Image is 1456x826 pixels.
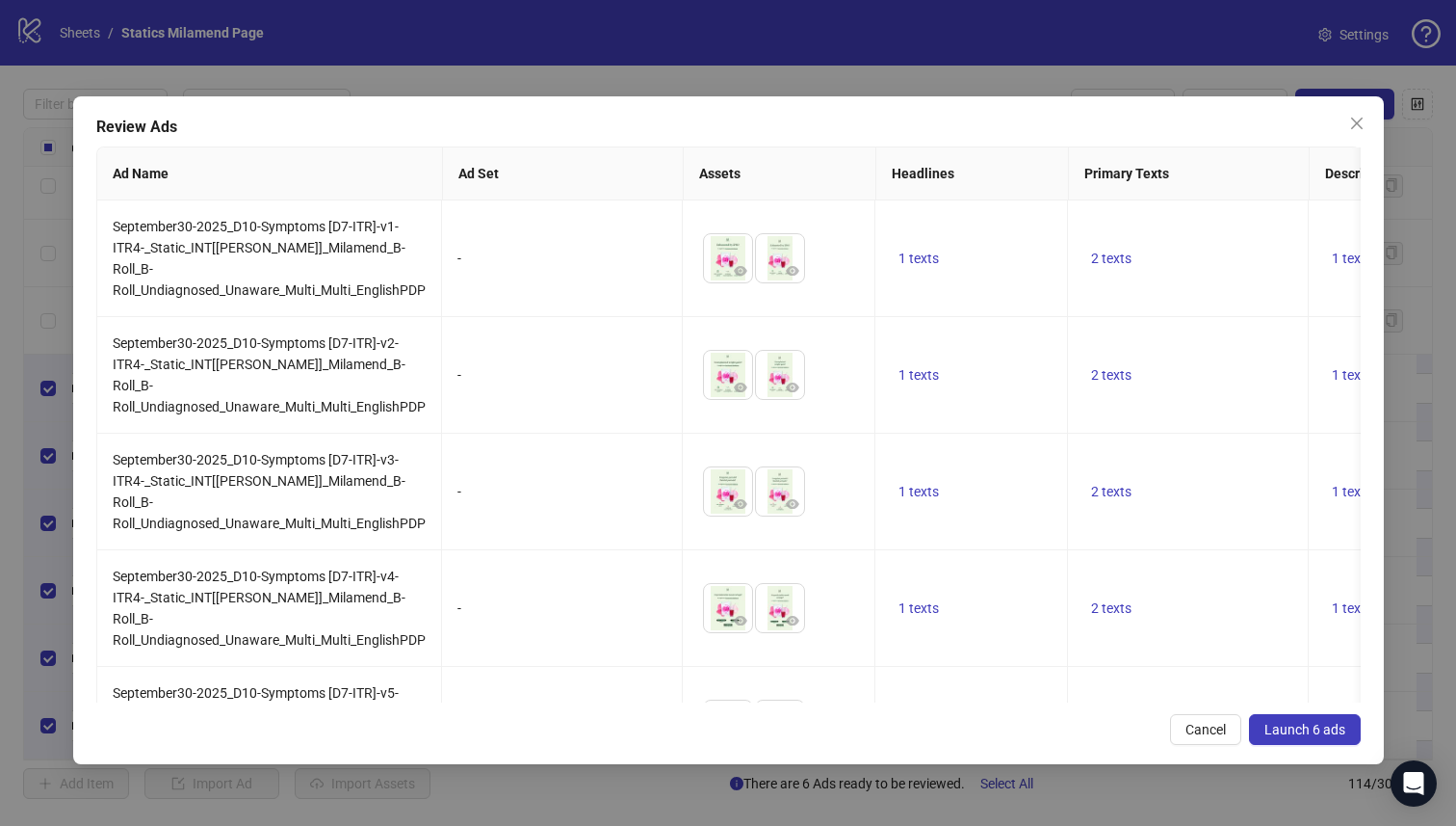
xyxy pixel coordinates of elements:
[1083,247,1139,270] button: 2 texts
[1083,597,1139,620] button: 2 texts
[1348,116,1364,131] span: close
[734,264,747,278] span: eye
[756,701,804,749] img: Asset 2
[113,569,426,648] span: September30-2025_D10-Symptoms [D7-ITR]-v4-ITR4-_Static_INT[[PERSON_NAME]]_Milamend_B-Roll_B-Roll_...
[113,335,426,414] span: September30-2025_D10-Symptoms [D7-ITR]-v2-ITR4-_Static_INT[[PERSON_NAME]]_Milamend_B-Roll_B-Roll_...
[684,147,876,200] th: Assets
[1263,722,1344,737] span: Launch 6 ads
[1169,714,1240,745] button: Cancel
[1083,363,1139,386] button: 2 texts
[729,259,752,282] button: Preview
[704,467,752,516] img: Asset 1
[756,351,804,399] img: Asset 2
[704,701,752,749] img: Asset 1
[781,609,804,632] button: Preview
[891,480,947,503] button: 1 texts
[704,234,752,282] img: Asset 1
[756,234,804,282] img: Asset 2
[781,259,804,282] button: Preview
[96,116,1361,139] div: Review Ads
[113,685,426,764] span: September30-2025_D10-Symptoms [D7-ITR]-v5-ITR4-_Static_INT[[PERSON_NAME]]_Milamend_B-Roll_B-Roll_...
[729,376,752,399] button: Preview
[786,264,799,278] span: eye
[1091,484,1131,499] span: 2 texts
[898,367,939,383] span: 1 texts
[704,584,752,632] img: Asset 1
[734,497,747,511] span: eye
[457,364,666,386] div: -
[756,584,804,632] img: Asset 2
[786,381,799,394] span: eye
[876,147,1069,200] th: Headlines
[891,247,947,270] button: 1 texts
[729,609,752,632] button: Preview
[734,381,747,394] span: eye
[1091,367,1131,383] span: 2 texts
[786,614,799,627] span: eye
[1069,147,1310,200] th: Primary Texts
[1324,597,1380,620] button: 1 texts
[1324,480,1380,503] button: 1 texts
[898,600,939,616] span: 1 texts
[1324,247,1380,270] button: 1 texts
[457,481,666,502] div: -
[756,467,804,516] img: Asset 2
[443,147,684,200] th: Ad Set
[898,251,939,266] span: 1 texts
[891,363,947,386] button: 1 texts
[1091,600,1131,616] span: 2 texts
[1391,760,1437,807] div: Open Intercom Messenger
[781,376,804,399] button: Preview
[97,147,443,200] th: Ad Name
[1248,714,1360,745] button: Launch 6 ads
[1083,480,1139,503] button: 2 texts
[729,493,752,516] button: Preview
[457,598,666,619] div: -
[704,351,752,399] img: Asset 1
[898,484,939,499] span: 1 texts
[1332,600,1372,616] span: 1 texts
[113,452,426,531] span: September30-2025_D10-Symptoms [D7-ITR]-v3-ITR4-_Static_INT[[PERSON_NAME]]_Milamend_B-Roll_B-Roll_...
[786,497,799,511] span: eye
[1091,251,1131,266] span: 2 texts
[1332,367,1372,383] span: 1 texts
[781,493,804,516] button: Preview
[734,614,747,627] span: eye
[113,219,426,298] span: September30-2025_D10-Symptoms [D7-ITR]-v1-ITR4-_Static_INT[[PERSON_NAME]]_Milamend_B-Roll_B-Roll_...
[1340,108,1371,139] button: Close
[457,248,666,269] div: -
[1324,363,1380,386] button: 1 texts
[1332,484,1372,499] span: 1 texts
[891,597,947,620] button: 1 texts
[1332,251,1372,266] span: 1 texts
[1184,722,1225,737] span: Cancel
